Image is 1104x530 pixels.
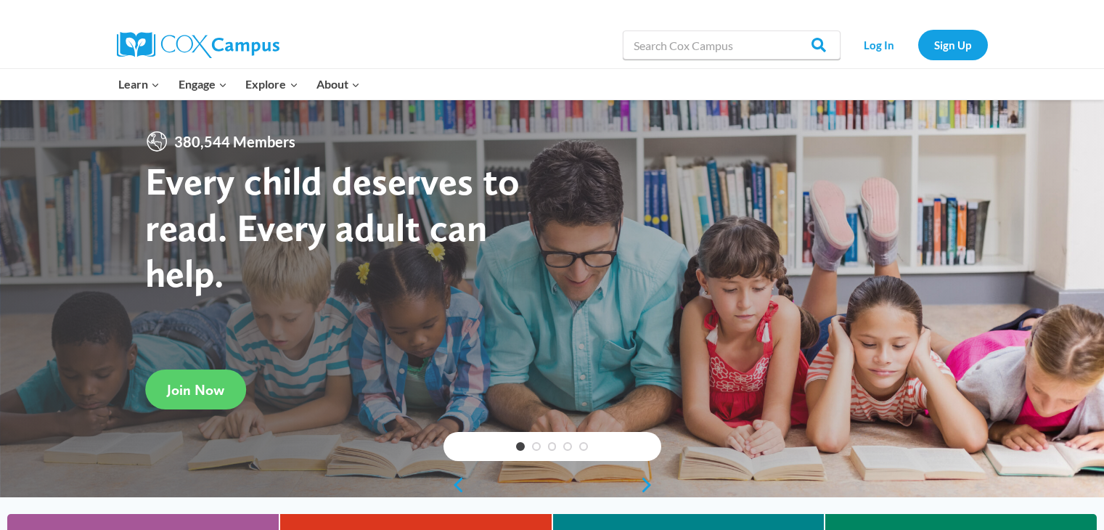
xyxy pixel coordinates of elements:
[532,442,541,451] a: 2
[918,30,988,60] a: Sign Up
[548,442,557,451] a: 3
[168,130,301,153] span: 380,544 Members
[167,381,224,399] span: Join Now
[145,158,520,296] strong: Every child deserves to read. Every adult can help.
[516,442,525,451] a: 1
[579,442,588,451] a: 5
[848,30,911,60] a: Log In
[639,476,661,494] a: next
[623,30,841,60] input: Search Cox Campus
[110,69,369,99] nav: Primary Navigation
[563,442,572,451] a: 4
[117,32,279,58] img: Cox Campus
[848,30,988,60] nav: Secondary Navigation
[245,75,298,94] span: Explore
[118,75,160,94] span: Learn
[145,370,246,409] a: Join Now
[316,75,360,94] span: About
[443,476,465,494] a: previous
[179,75,227,94] span: Engage
[443,470,661,500] div: content slider buttons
